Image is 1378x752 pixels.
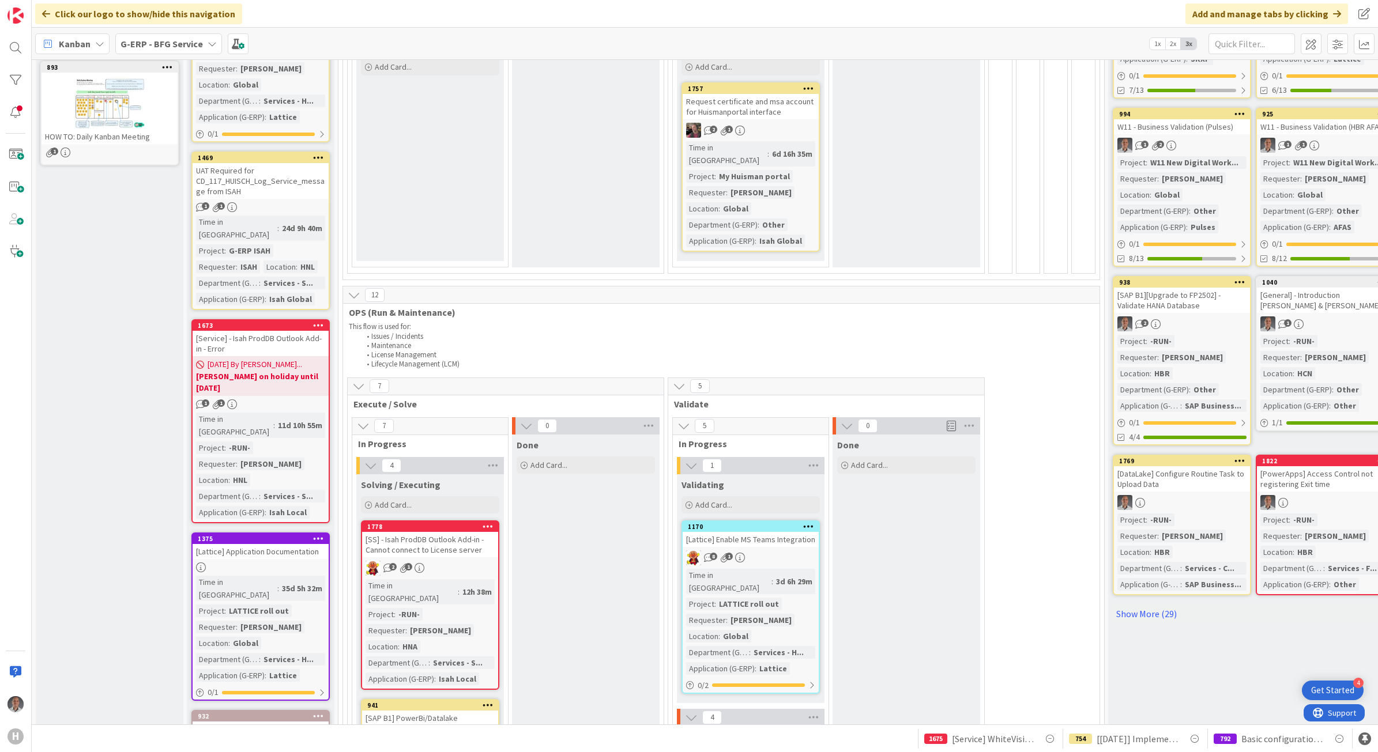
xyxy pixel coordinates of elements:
div: Services - H... [261,95,317,107]
span: 1 [217,202,225,210]
img: PS [1117,495,1132,510]
div: Location [263,260,296,273]
span: : [1289,513,1290,526]
div: Other [1191,205,1219,217]
div: [PERSON_NAME] [238,62,304,75]
div: [PERSON_NAME] [238,458,304,470]
div: SAP Business... [1182,399,1244,412]
span: 2 [710,126,717,133]
span: : [1329,221,1331,233]
div: Project [1117,335,1146,347]
div: 994 [1114,109,1250,119]
div: PS [1114,495,1250,510]
div: 1769 [1119,457,1250,465]
span: 0 / 1 [1129,70,1140,82]
span: : [1332,205,1334,217]
span: : [259,277,261,289]
div: Application (G-ERP) [1260,221,1329,233]
div: SAP Business... [1182,578,1244,591]
span: Add Card... [375,62,412,72]
span: : [236,260,238,273]
span: 1 [1300,141,1307,148]
div: HOW TO: Daily Kanban Meeting [42,129,178,144]
span: : [1293,546,1294,558]
div: Time in [GEOGRAPHIC_DATA] [196,576,277,601]
span: : [1180,562,1182,575]
span: : [726,186,728,199]
div: Pulses [1188,221,1218,233]
span: 8 [710,553,717,560]
div: Project [686,170,714,183]
div: [SS] - Isah ProdDB Outlook Add-in - Cannot connect to License server [362,532,498,557]
div: 893 [42,62,178,73]
div: [PERSON_NAME] [1302,351,1369,364]
div: 1778[SS] - Isah ProdDB Outlook Add-in - Cannot connect to License server [362,522,498,557]
div: 1769 [1114,456,1250,466]
div: Requester [1117,172,1157,185]
div: [PERSON_NAME] [1302,172,1369,185]
div: Location [1260,546,1293,558]
div: Project [1260,513,1289,526]
span: Kanban [59,37,91,51]
div: PS [1114,316,1250,331]
input: Quick Filter... [1208,33,1295,54]
span: Add Card... [530,460,567,470]
div: Other [1334,205,1362,217]
div: Location [686,202,718,215]
span: 1 [405,563,412,570]
div: Request certificate and msa account for Huismanportal interface [683,94,819,119]
div: -RUN- [226,441,253,454]
div: Location [196,474,228,486]
div: [PERSON_NAME] [1159,351,1226,364]
div: Location [196,78,228,91]
span: : [265,293,266,305]
div: Department (G-ERP) [1117,562,1180,575]
div: Project [1117,513,1146,526]
div: Application (G-ERP) [196,293,265,305]
div: 1769[DataLake] Configure Routine Task to Upload Data [1114,456,1250,492]
div: Requester [686,186,726,199]
span: 2 [389,563,397,570]
div: Department (G-ERP) [196,490,259,502]
div: 938 [1114,277,1250,288]
span: : [1300,172,1302,185]
span: : [1180,578,1182,591]
span: : [1300,530,1302,542]
div: Requester [196,458,236,470]
div: 893 [47,63,178,71]
div: 0/1 [1114,69,1250,83]
div: Application (G-ERP) [1117,221,1186,233]
b: G-ERP - BFG Service [121,38,203,50]
span: 2 [1157,141,1164,148]
span: : [458,585,460,598]
span: : [236,62,238,75]
span: : [1332,383,1334,396]
span: 1 [1284,319,1292,327]
a: 1673[Service] - Isah ProdDB Outlook Add-in - Error[DATE] By [PERSON_NAME]...[PERSON_NAME] on holi... [191,319,330,523]
div: ISAH [238,260,260,273]
div: Application (G-ERP) [196,506,265,519]
div: Project [686,598,714,610]
div: 6d 16h 35m [769,148,815,160]
div: Department (G-ERP) [1260,205,1332,217]
div: HCN [1294,367,1315,380]
div: UAT Required for CD_117_HUISCH_Log_Service_message from ISAH [193,163,329,199]
span: 0 / 1 [1272,238,1283,250]
span: : [224,441,226,454]
div: Project [1260,335,1289,347]
div: Global [1151,188,1183,201]
div: Isah Global [756,235,805,247]
div: 994W11 - Business Validation (Pulses) [1114,109,1250,134]
div: 1673 [198,322,329,330]
div: Location [1260,367,1293,380]
div: Other [1331,399,1359,412]
span: : [1289,156,1290,169]
div: 12h 38m [460,585,495,598]
div: Requester [1117,530,1157,542]
span: : [228,78,230,91]
div: HBR [1151,546,1173,558]
div: Other [1191,383,1219,396]
span: : [1289,335,1290,347]
div: 1673[Service] - Isah ProdDB Outlook Add-in - Error [193,320,329,356]
span: 1 [725,126,733,133]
